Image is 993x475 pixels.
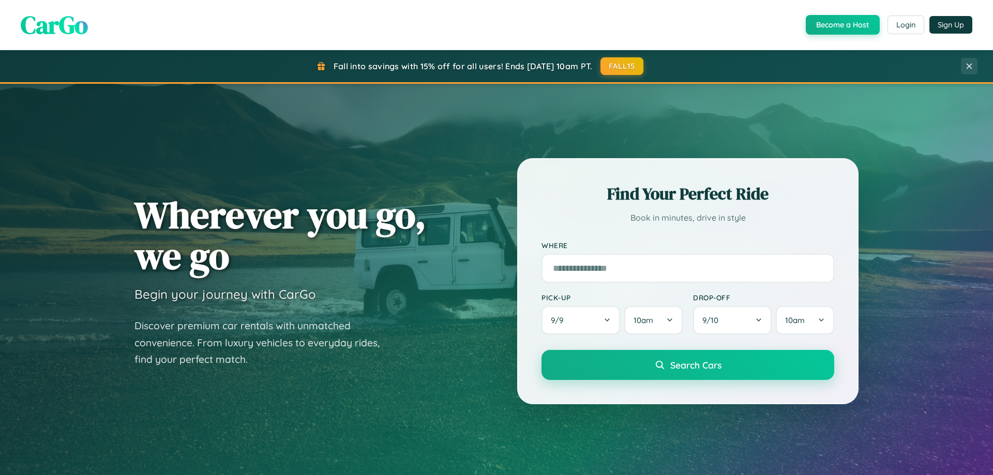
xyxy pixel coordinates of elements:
[929,16,972,34] button: Sign Up
[541,210,834,225] p: Book in minutes, drive in style
[541,241,834,250] label: Where
[334,61,593,71] span: Fall into savings with 15% off for all users! Ends [DATE] 10am PT.
[693,306,772,334] button: 9/10
[541,182,834,205] h2: Find Your Perfect Ride
[693,293,834,302] label: Drop-off
[785,315,805,325] span: 10am
[541,350,834,380] button: Search Cars
[541,306,620,334] button: 9/9
[887,16,924,34] button: Login
[702,315,724,325] span: 9 / 10
[806,15,880,35] button: Become a Host
[134,194,426,276] h1: Wherever you go, we go
[600,57,644,75] button: FALL15
[21,8,88,42] span: CarGo
[551,315,568,325] span: 9 / 9
[634,315,653,325] span: 10am
[134,317,393,368] p: Discover premium car rentals with unmatched convenience. From luxury vehicles to everyday rides, ...
[541,293,683,302] label: Pick-up
[134,286,316,302] h3: Begin your journey with CarGo
[624,306,683,334] button: 10am
[776,306,834,334] button: 10am
[670,359,721,371] span: Search Cars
